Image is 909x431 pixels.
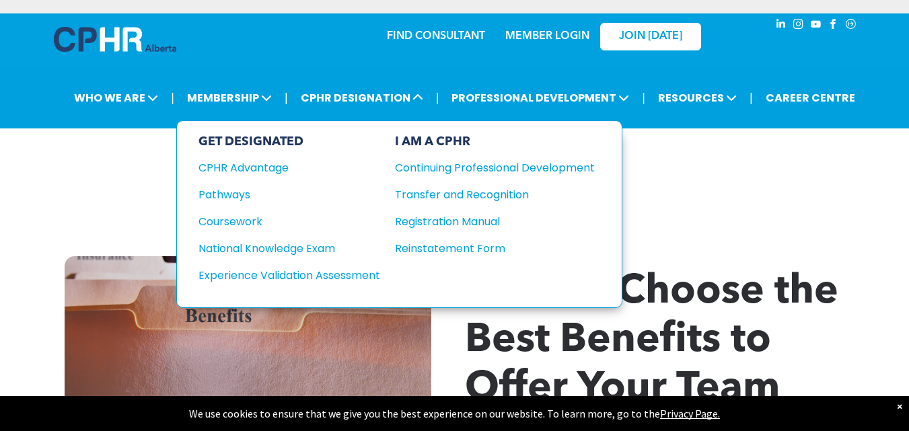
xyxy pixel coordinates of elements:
div: Pathways [198,186,362,203]
img: A blue and white logo for cp alberta [54,27,176,52]
div: Experience Validation Assessment [198,267,362,284]
a: youtube [809,17,824,35]
a: FIND CONSULTANT [387,31,485,42]
li: | [171,84,174,112]
a: Experience Validation Assessment [198,267,380,284]
div: National Knowledge Exam [198,240,362,257]
a: JOIN [DATE] [600,23,701,50]
div: I AM A CPHR [395,134,595,149]
div: CPHR Advantage [198,159,362,176]
a: Transfer and Recognition [395,186,595,203]
a: National Knowledge Exam [198,240,380,257]
div: Continuing Professional Development [395,159,575,176]
div: Transfer and Recognition [395,186,575,203]
span: CPHR DESIGNATION [297,85,427,110]
span: RESOURCES [654,85,741,110]
li: | [436,84,439,112]
li: | [750,84,753,112]
span: WHO WE ARE [70,85,162,110]
a: facebook [826,17,841,35]
a: CPHR Advantage [198,159,380,176]
a: linkedin [774,17,789,35]
div: Reinstatement Form [395,240,575,257]
li: | [642,84,645,112]
a: Coursework [198,213,380,230]
a: Continuing Professional Development [395,159,595,176]
span: JOIN [DATE] [619,30,682,43]
a: Pathways [198,186,380,203]
div: Registration Manual [395,213,575,230]
span: PROFESSIONAL DEVELOPMENT [447,85,633,110]
span: MEMBERSHIP [183,85,276,110]
a: Reinstatement Form [395,240,595,257]
div: GET DESIGNATED [198,134,380,149]
div: Coursework [198,213,362,230]
li: | [285,84,288,112]
a: Registration Manual [395,213,595,230]
span: How to Choose the Best Benefits to Offer Your Team [465,272,838,409]
div: Dismiss notification [897,399,902,413]
a: Privacy Page. [660,407,720,420]
a: MEMBER LOGIN [505,31,589,42]
a: instagram [791,17,806,35]
a: Social network [844,17,859,35]
a: CAREER CENTRE [762,85,859,110]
